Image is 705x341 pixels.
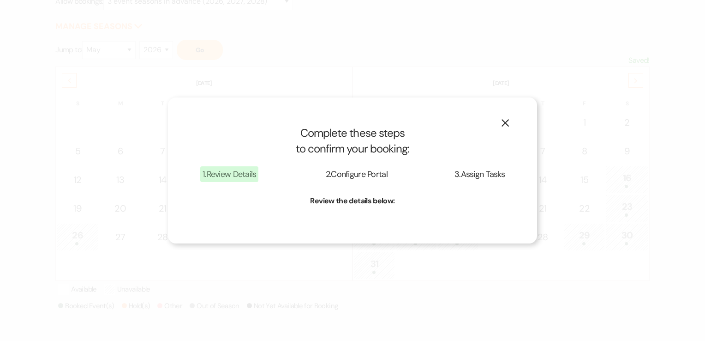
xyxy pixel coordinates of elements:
[196,196,509,206] h3: Review the details below:
[454,169,505,180] span: 3 . Assign Tasks
[326,169,388,180] span: 2 . Configure Portal
[196,125,509,156] h1: Complete these steps to confirm your booking:
[450,170,509,178] button: 3.Assign Tasks
[321,170,392,178] button: 2.Configure Portal
[196,170,263,178] button: 1.Review Details
[200,166,258,182] span: 1 . Review Details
